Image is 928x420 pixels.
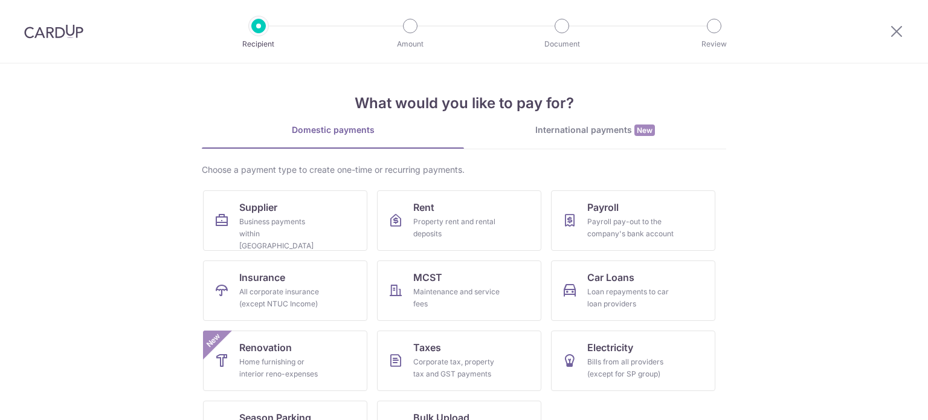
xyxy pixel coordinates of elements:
[377,260,541,321] a: MCSTMaintenance and service fees
[413,356,500,380] div: Corporate tax, property tax and GST payments
[202,92,726,114] h4: What would you like to pay for?
[587,286,674,310] div: Loan repayments to car loan providers
[203,190,367,251] a: SupplierBusiness payments within [GEOGRAPHIC_DATA]
[202,164,726,176] div: Choose a payment type to create one-time or recurring payments.
[203,260,367,321] a: InsuranceAll corporate insurance (except NTUC Income)
[239,340,292,355] span: Renovation
[413,340,441,355] span: Taxes
[239,356,326,380] div: Home furnishing or interior reno-expenses
[366,38,455,50] p: Amount
[413,216,500,240] div: Property rent and rental deposits
[377,331,541,391] a: TaxesCorporate tax, property tax and GST payments
[634,124,655,136] span: New
[413,200,434,215] span: Rent
[587,356,674,380] div: Bills from all providers (except for SP group)
[203,331,367,391] a: RenovationHome furnishing or interior reno-expensesNew
[377,190,541,251] a: RentProperty rent and rental deposits
[551,190,715,251] a: PayrollPayroll pay-out to the company's bank account
[413,270,442,285] span: MCST
[587,270,634,285] span: Car Loans
[464,124,726,137] div: International payments
[551,331,715,391] a: ElectricityBills from all providers (except for SP group)
[239,216,326,252] div: Business payments within [GEOGRAPHIC_DATA]
[517,38,607,50] p: Document
[413,286,500,310] div: Maintenance and service fees
[239,200,277,215] span: Supplier
[551,260,715,321] a: Car LoansLoan repayments to car loan providers
[669,38,759,50] p: Review
[587,340,633,355] span: Electricity
[204,331,224,351] span: New
[587,216,674,240] div: Payroll pay-out to the company's bank account
[851,384,916,414] iframe: Opens a widget where you can find more information
[587,200,619,215] span: Payroll
[239,270,285,285] span: Insurance
[202,124,464,136] div: Domestic payments
[239,286,326,310] div: All corporate insurance (except NTUC Income)
[214,38,303,50] p: Recipient
[24,24,83,39] img: CardUp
